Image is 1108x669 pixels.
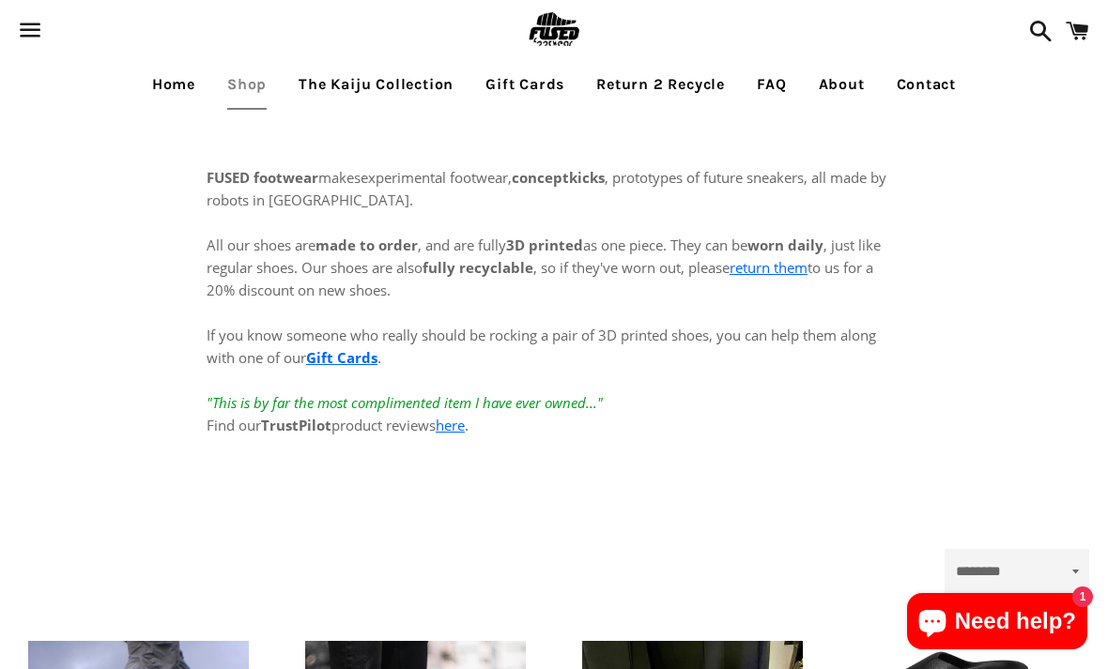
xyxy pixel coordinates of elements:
[506,236,583,254] strong: 3D printed
[207,168,361,187] span: makes
[436,416,465,434] a: here
[582,61,739,108] a: Return 2 Recycle
[306,348,377,367] a: Gift Cards
[315,236,418,254] strong: made to order
[261,416,331,434] strong: TrustPilot
[747,236,823,254] strong: worn daily
[883,61,971,108] a: Contact
[213,61,281,108] a: Shop
[512,168,605,187] strong: conceptkicks
[285,61,468,108] a: The Kaiju Collection
[207,393,603,412] em: "This is by far the most complimented item I have ever owned..."
[471,61,578,108] a: Gift Cards
[138,61,209,108] a: Home
[423,258,533,277] strong: fully recyclable
[207,168,886,209] span: experimental footwear, , prototypes of future sneakers, all made by robots in [GEOGRAPHIC_DATA].
[901,593,1093,654] inbox-online-store-chat: Shopify online store chat
[730,258,808,277] a: return them
[743,61,800,108] a: FAQ
[207,168,318,187] strong: FUSED footwear
[207,211,901,436] p: All our shoes are , and are fully as one piece. They can be , just like regular shoes. Our shoes ...
[805,61,879,108] a: About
